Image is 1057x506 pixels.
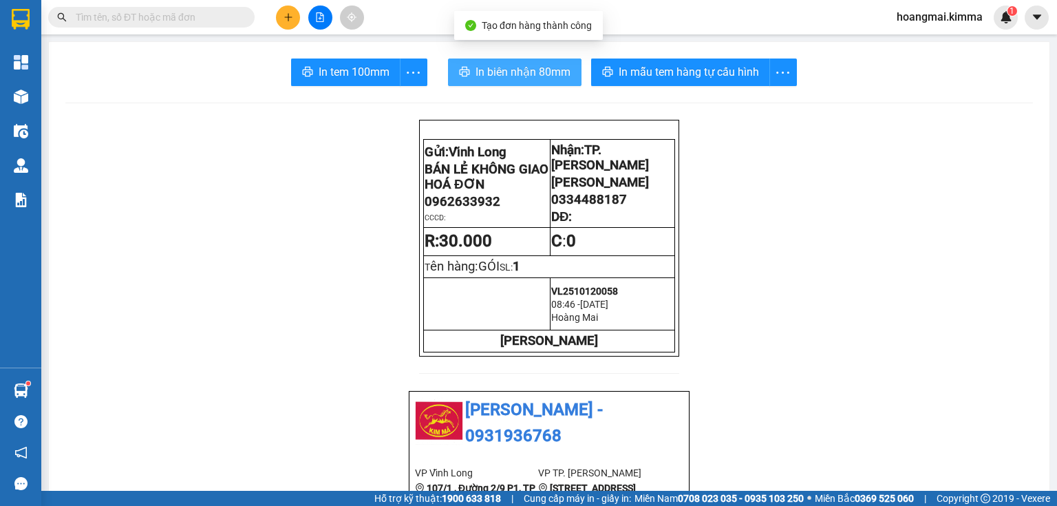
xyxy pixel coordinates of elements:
[14,415,28,428] span: question-circle
[26,381,30,386] sup: 1
[439,231,492,251] span: 30.000
[340,6,364,30] button: aim
[89,61,200,81] div: 0942198771
[551,231,576,251] span: :
[14,55,28,70] img: dashboard-icon
[14,124,28,138] img: warehouse-icon
[425,287,459,321] img: logo
[591,59,770,86] button: printerIn mẫu tem hàng tự cấu hình
[302,66,313,79] span: printer
[500,262,513,273] span: SL:
[401,64,427,81] span: more
[1000,11,1012,23] img: icon-new-feature
[551,286,618,297] span: VL2510120058
[12,9,30,30] img: logo-vxr
[770,64,796,81] span: more
[511,491,513,506] span: |
[448,59,581,86] button: printerIn biên nhận 80mm
[14,193,28,207] img: solution-icon
[291,59,401,86] button: printerIn tem 100mm
[551,299,580,310] span: 08:46 -
[347,12,356,22] span: aim
[524,491,631,506] span: Cung cấp máy in - giấy in:
[538,483,548,493] span: environment
[1025,6,1049,30] button: caret-down
[513,259,520,274] span: 1
[308,6,332,30] button: file-add
[425,231,492,251] strong: R:
[807,496,811,501] span: ⚪️
[284,12,293,22] span: plus
[1010,6,1014,16] span: 1
[400,59,427,86] button: more
[678,493,804,504] strong: 0708 023 035 - 0935 103 250
[449,145,506,160] span: Vĩnh Long
[415,397,463,445] img: logo.jpg
[538,465,661,481] li: VP TP. [PERSON_NAME]
[12,13,33,28] span: Gửi:
[551,231,562,251] strong: C
[1031,11,1043,23] span: caret-down
[478,259,500,274] span: GÓI
[459,66,470,79] span: printer
[89,45,200,61] div: [PERSON_NAME]
[551,192,627,207] span: 0334488187
[89,12,200,45] div: TP. [PERSON_NAME]
[769,59,797,86] button: more
[482,20,592,31] span: Tạo đơn hàng thành công
[14,477,28,490] span: message
[430,259,500,274] span: ên hàng:
[14,89,28,104] img: warehouse-icon
[500,333,598,348] strong: [PERSON_NAME]
[315,12,325,22] span: file-add
[14,446,28,459] span: notification
[76,10,238,25] input: Tìm tên, số ĐT hoặc mã đơn
[425,145,506,160] span: Gửi:
[1007,6,1017,16] sup: 1
[566,231,576,251] span: 0
[886,8,994,25] span: hoangmai.kimma
[442,493,501,504] strong: 1900 633 818
[14,383,28,398] img: warehouse-icon
[89,13,122,28] span: Nhận:
[415,465,538,481] li: VP Vĩnh Long
[924,491,926,506] span: |
[465,20,476,31] span: check-circle
[551,143,649,173] span: Nhận:
[374,491,501,506] span: Hỗ trợ kỹ thuật:
[425,213,446,222] span: CCCD:
[634,491,804,506] span: Miền Nam
[319,63,389,81] span: In tem 100mm
[415,483,425,493] span: environment
[425,162,548,192] span: BÁN LẺ KHÔNG GIAO HOÁ ĐƠN
[815,491,914,506] span: Miền Bắc
[12,45,80,111] div: BÁN LE KHÔNG GIAO HOÁ ĐƠN
[57,12,67,22] span: search
[855,493,914,504] strong: 0369 525 060
[415,397,683,449] li: [PERSON_NAME] - 0931936768
[580,299,608,310] span: [DATE]
[14,158,28,173] img: warehouse-icon
[425,194,500,209] span: 0962633932
[602,66,613,79] span: printer
[981,494,990,503] span: copyright
[551,312,598,323] span: Hoàng Mai
[551,175,649,190] span: [PERSON_NAME]
[476,63,570,81] span: In biên nhận 80mm
[276,6,300,30] button: plus
[551,209,572,224] span: DĐ:
[551,143,649,173] span: TP. [PERSON_NAME]
[425,262,500,273] span: T
[12,12,80,45] div: Vĩnh Long
[619,63,759,81] span: In mẫu tem hàng tự cấu hình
